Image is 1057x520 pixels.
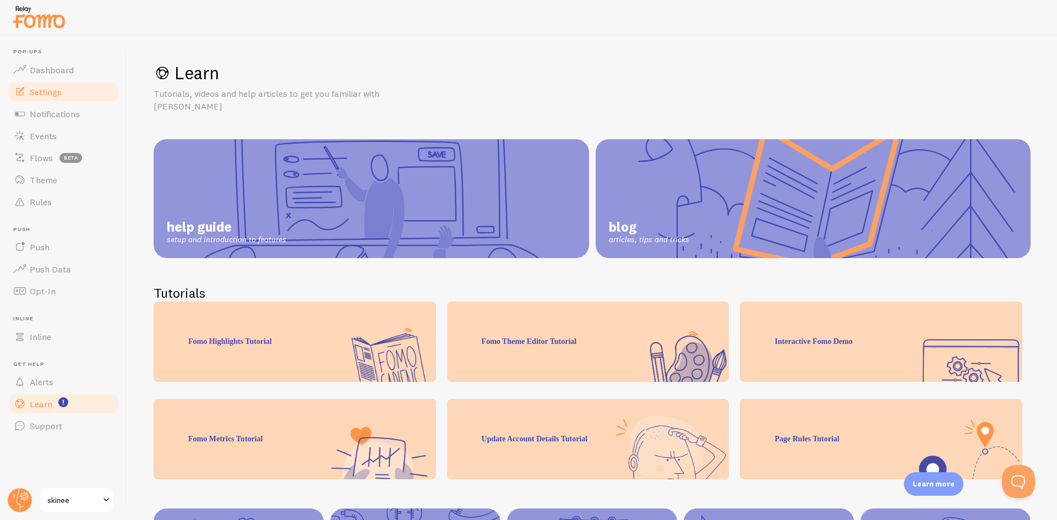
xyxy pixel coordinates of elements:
span: Inline [13,315,120,322]
span: skinee [47,494,100,507]
a: Events [7,125,120,147]
h1: Learn [154,62,1031,84]
span: Support [30,420,62,431]
span: blog [609,218,689,235]
div: Learn more [904,472,963,496]
img: fomo-relay-logo-orange.svg [12,3,67,31]
a: Learn [7,393,120,415]
span: Opt-In [30,286,56,297]
a: Push Data [7,258,120,280]
h2: Tutorials [154,284,1031,302]
a: Inline [7,326,120,348]
span: Rules [30,196,52,207]
div: Fomo Highlights Tutorial [154,302,436,382]
p: Tutorials, videos and help articles to get you familiar with [PERSON_NAME] [154,87,418,113]
div: Page Rules Tutorial [740,399,1022,479]
span: beta [59,153,82,163]
iframe: Help Scout Beacon - Open [1002,465,1035,498]
a: Notifications [7,103,120,125]
div: Fomo Theme Editor Tutorial [447,302,729,382]
svg: <p>Watch New Feature Tutorials!</p> [58,397,68,407]
span: Learn [30,398,52,409]
a: Support [7,415,120,437]
span: Notifications [30,108,80,119]
a: help guide setup and introduction to features [154,139,589,258]
a: Dashboard [7,59,120,81]
span: Push [30,242,50,253]
a: Alerts [7,371,120,393]
span: help guide [167,218,286,235]
div: Fomo Metrics Tutorial [154,399,436,479]
a: skinee [40,487,114,513]
span: Events [30,130,57,141]
span: setup and introduction to features [167,235,286,245]
a: Theme [7,169,120,191]
div: Update Account Details Tutorial [447,399,729,479]
p: Learn more [913,479,955,489]
span: Settings [30,86,62,97]
a: Push [7,236,120,258]
a: Settings [7,81,120,103]
span: articles, tips and tricks [609,235,689,245]
span: Inline [30,331,51,342]
span: Get Help [13,361,120,368]
a: blog articles, tips and tricks [596,139,1031,258]
span: Dashboard [30,64,74,75]
span: Pop-ups [13,48,120,56]
span: Alerts [30,376,53,387]
span: Push Data [30,264,71,275]
a: Flows beta [7,147,120,169]
span: Push [13,226,120,233]
a: Rules [7,191,120,213]
a: Opt-In [7,280,120,302]
div: Interactive Fomo Demo [740,302,1022,382]
span: Flows [30,152,53,163]
span: Theme [30,174,57,185]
